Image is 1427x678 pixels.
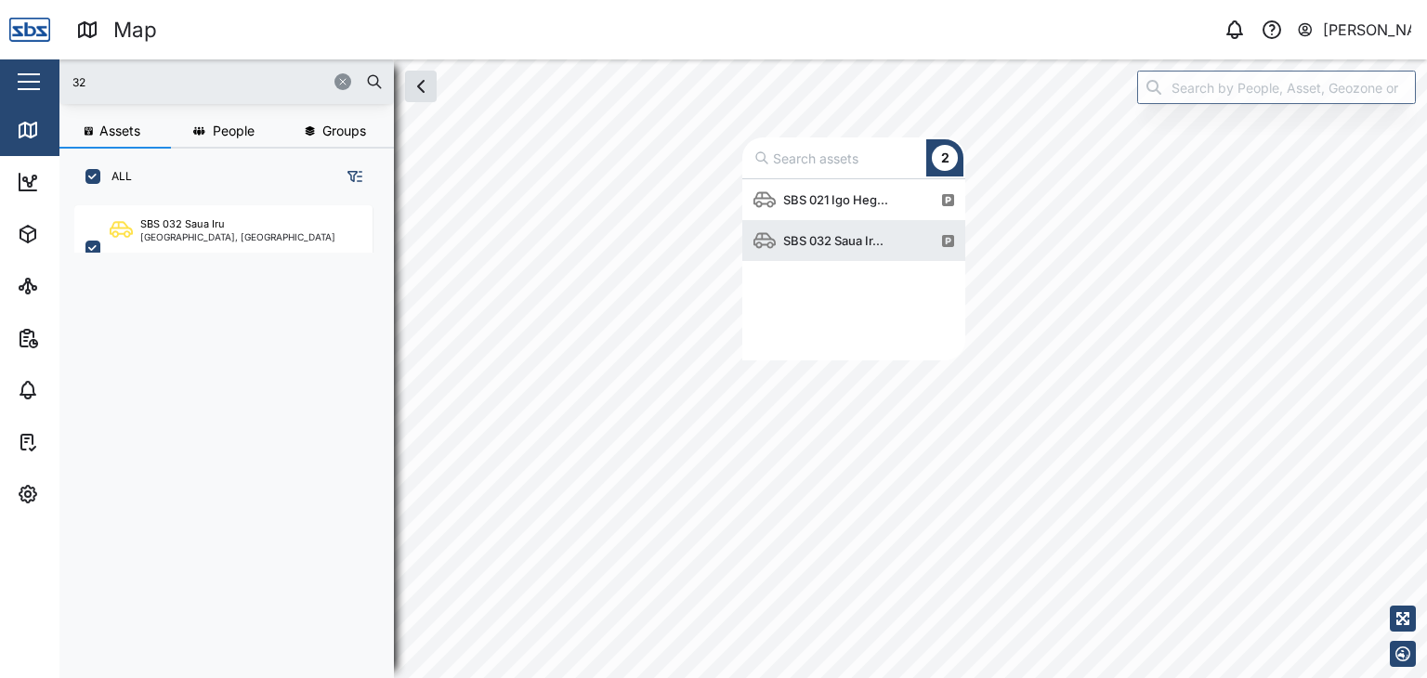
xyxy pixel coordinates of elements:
input: Search assets [751,141,965,175]
span: Groups [322,124,366,137]
div: Sites [48,276,93,296]
input: Search by People, Asset, Geozone or Place [1137,71,1416,104]
canvas: Map [59,59,1427,678]
div: [PERSON_NAME] [1323,19,1412,42]
div: Alarms [48,380,106,400]
div: Assets [48,224,106,244]
span: People [213,124,255,137]
div: Tasks [48,432,99,452]
input: Search assets or drivers [71,68,383,96]
div: Reports [48,328,111,348]
div: 2 [941,148,949,168]
div: Dashboard [48,172,132,192]
div: Settings [48,484,114,504]
div: Map [113,14,157,46]
img: Main Logo [9,9,50,50]
span: Assets [99,124,140,137]
div: grid [742,179,965,360]
button: [PERSON_NAME] [1296,17,1412,43]
label: ALL [100,169,132,184]
div: grid [74,199,393,663]
div: Map [48,120,90,140]
div: SBS 032 Saua Ir... [776,231,891,250]
div: SBS 032 Saua Iru [140,216,225,232]
div: SBS 021 Igo Heg... [776,190,896,209]
div: Map marker [742,137,965,360]
div: [GEOGRAPHIC_DATA], [GEOGRAPHIC_DATA] [140,232,335,241]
